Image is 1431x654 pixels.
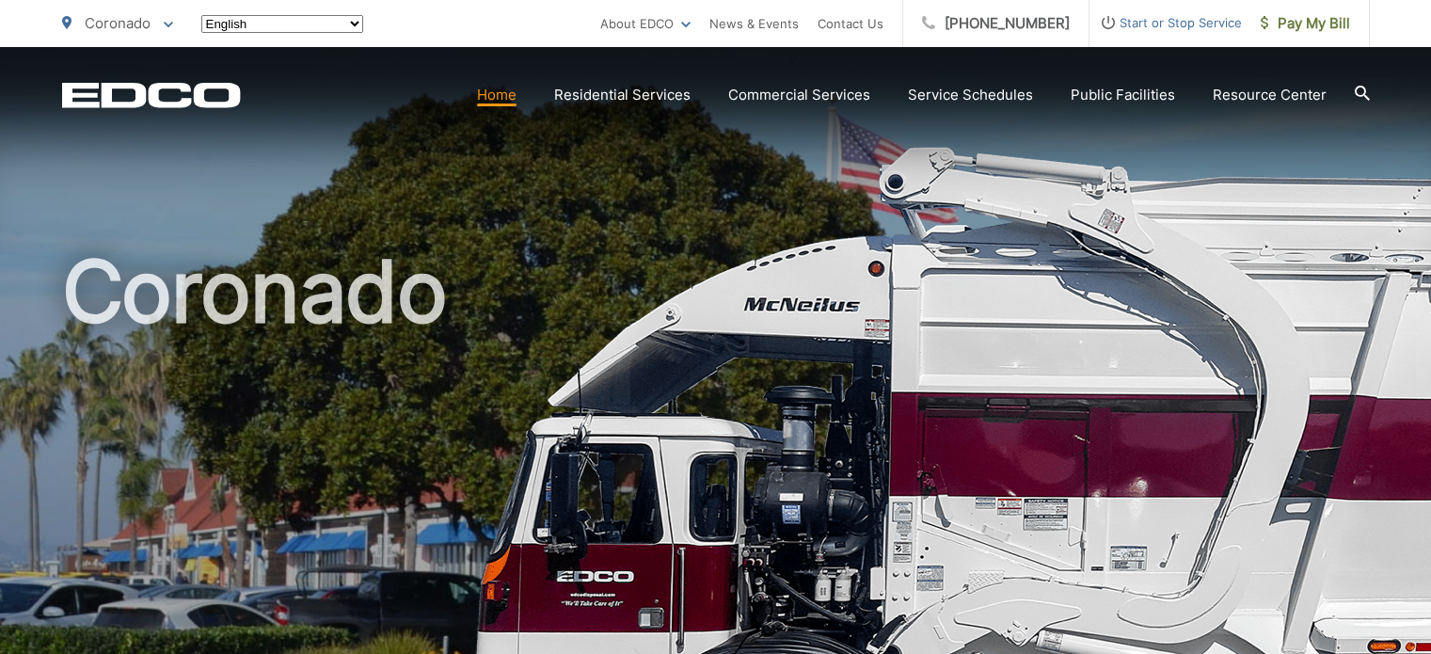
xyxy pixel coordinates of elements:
[1213,84,1327,106] a: Resource Center
[554,84,691,106] a: Residential Services
[477,84,517,106] a: Home
[818,12,883,35] a: Contact Us
[201,15,363,33] select: Select a language
[1071,84,1175,106] a: Public Facilities
[600,12,691,35] a: About EDCO
[62,82,241,108] a: EDCD logo. Return to the homepage.
[709,12,799,35] a: News & Events
[908,84,1033,106] a: Service Schedules
[85,14,151,32] span: Coronado
[1261,12,1350,35] span: Pay My Bill
[728,84,870,106] a: Commercial Services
